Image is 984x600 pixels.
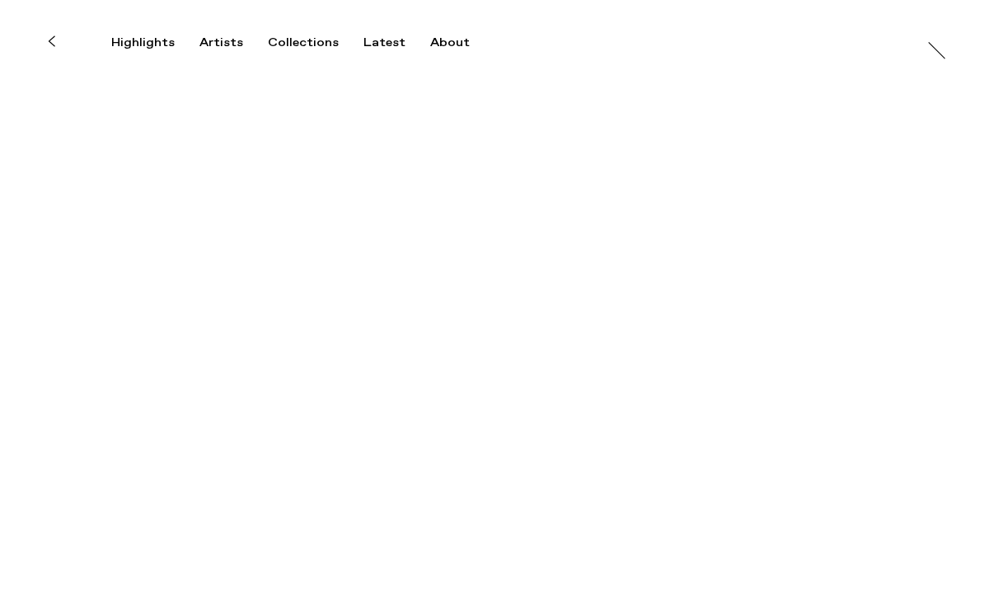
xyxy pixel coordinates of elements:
span: [PERSON_NAME] [111,324,873,349]
div: Latest [363,35,405,50]
div: About [430,35,470,50]
button: Highlights [111,35,199,50]
button: Artists [199,35,268,50]
button: Latest [363,35,430,50]
h2: Overview [111,221,873,324]
div: Highlights [111,35,175,50]
div: Collections [268,35,339,50]
button: About [430,35,494,50]
button: Collections [268,35,363,50]
div: Artists [199,35,243,50]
